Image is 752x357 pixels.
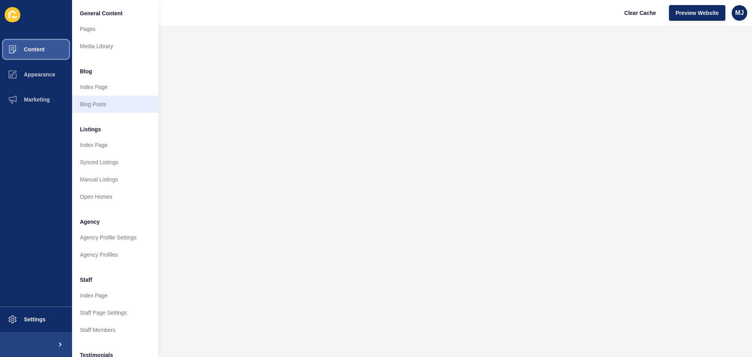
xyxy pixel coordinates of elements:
a: Staff Members [72,321,158,339]
a: Index Page [72,287,158,304]
a: Agency Profile Settings [72,229,158,246]
span: Agency [80,218,100,226]
a: Agency Profiles [72,246,158,263]
button: Preview Website [669,5,725,21]
a: Index Page [72,136,158,154]
a: Index Page [72,78,158,96]
span: General Content [80,9,123,17]
a: Staff Page Settings [72,304,158,321]
span: Preview Website [676,9,719,17]
span: Listings [80,125,101,133]
a: Manual Listings [72,171,158,188]
span: Staff [80,276,92,284]
a: Media Library [72,38,158,55]
button: Clear Cache [618,5,663,21]
a: Open Homes [72,188,158,205]
a: Blog Posts [72,96,158,113]
a: Pages [72,20,158,38]
span: Blog [80,67,92,75]
span: Clear Cache [624,9,656,17]
a: Synced Listings [72,154,158,171]
span: MJ [735,9,744,17]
